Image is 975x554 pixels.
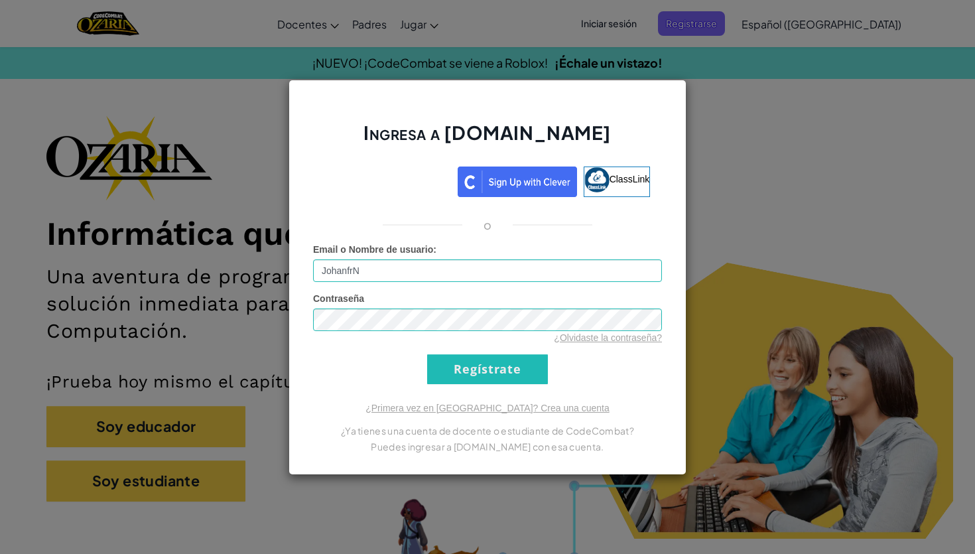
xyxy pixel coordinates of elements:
img: classlink-logo-small.png [584,167,610,192]
p: ¿Ya tienes una cuenta de docente o estudiante de CodeCombat? [313,423,662,439]
span: Email o Nombre de usuario [313,244,433,255]
p: o [484,217,491,233]
span: Contraseña [313,293,364,304]
a: ¿Olvidaste la contraseña? [554,332,662,343]
h2: Ingresa a [DOMAIN_NAME] [313,120,662,159]
a: ¿Primera vez en [GEOGRAPHIC_DATA]? Crea una cuenta [365,403,610,413]
p: Puedes ingresar a [DOMAIN_NAME] con esa cuenta. [313,439,662,454]
img: clever_sso_button@2x.png [458,167,577,197]
input: Regístrate [427,354,548,384]
iframe: Botón de Acceder con Google [318,165,458,194]
span: ClassLink [610,173,650,184]
label: : [313,243,436,256]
